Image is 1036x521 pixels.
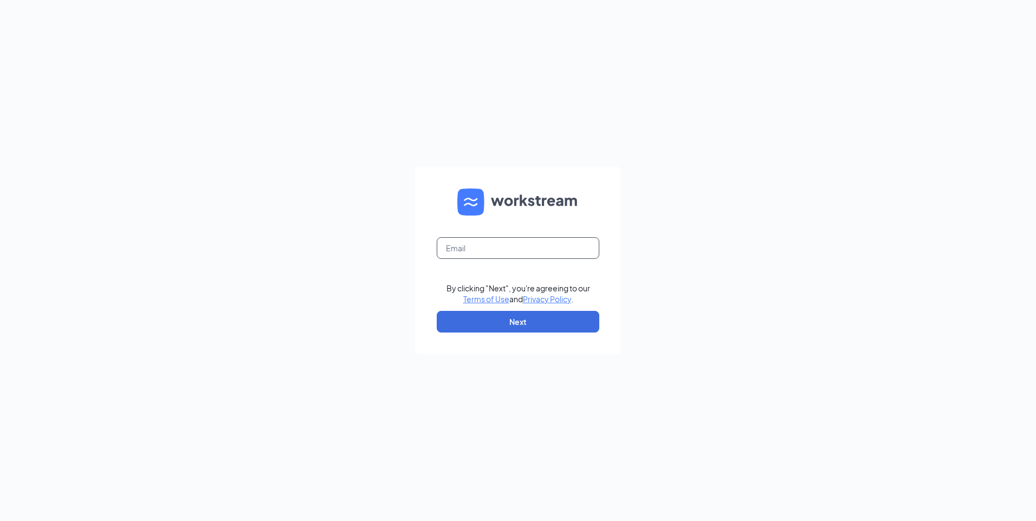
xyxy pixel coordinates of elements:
input: Email [437,237,599,259]
div: By clicking "Next", you're agreeing to our and . [446,283,590,304]
img: WS logo and Workstream text [457,188,579,216]
button: Next [437,311,599,333]
a: Privacy Policy [523,294,571,304]
a: Terms of Use [463,294,509,304]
